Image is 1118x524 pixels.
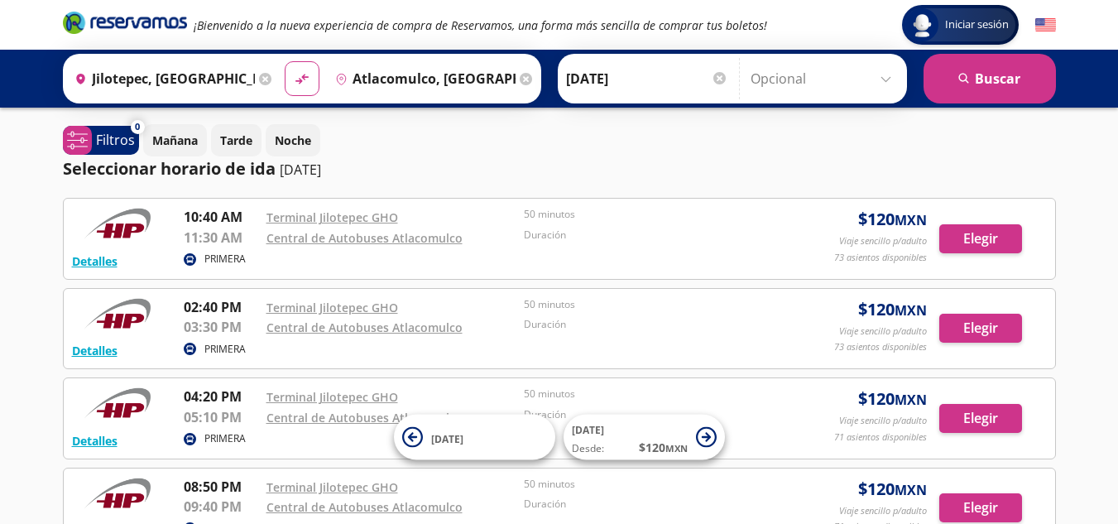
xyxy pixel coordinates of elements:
a: Central de Autobuses Atlacomulco [266,320,463,335]
span: [DATE] [431,431,463,445]
p: Viaje sencillo p/adulto [839,234,927,248]
p: Filtros [96,130,135,150]
input: Buscar Origen [68,58,255,99]
span: [DATE] [572,423,604,437]
button: Detalles [72,252,118,270]
a: Central de Autobuses Atlacomulco [266,499,463,515]
span: $ 120 [858,207,927,232]
p: 04:20 PM [184,387,258,406]
p: 73 asientos disponibles [834,340,927,354]
span: $ 120 [858,477,927,502]
button: Mañana [143,124,207,156]
a: Terminal Jilotepec GHO [266,389,398,405]
span: Iniciar sesión [938,17,1015,33]
img: RESERVAMOS [72,387,163,420]
p: 50 minutos [524,387,774,401]
p: 05:10 PM [184,407,258,427]
small: MXN [665,442,688,454]
button: Detalles [72,432,118,449]
span: 0 [135,120,140,134]
button: Tarde [211,124,262,156]
input: Elegir Fecha [566,58,728,99]
p: 02:40 PM [184,297,258,317]
p: PRIMERA [204,252,246,267]
span: $ 120 [858,387,927,411]
p: PRIMERA [204,431,246,446]
span: $ 120 [858,297,927,322]
img: RESERVAMOS [72,477,163,510]
em: ¡Bienvenido a la nueva experiencia de compra de Reservamos, una forma más sencilla de comprar tus... [194,17,767,33]
p: [DATE] [280,160,321,180]
a: Central de Autobuses Atlacomulco [266,230,463,246]
p: Seleccionar horario de ida [63,156,276,181]
p: Duración [524,497,774,512]
button: Elegir [939,314,1022,343]
a: Terminal Jilotepec GHO [266,479,398,495]
small: MXN [895,481,927,499]
button: English [1035,15,1056,36]
p: Viaje sencillo p/adulto [839,324,927,339]
span: $ 120 [639,439,688,456]
img: RESERVAMOS [72,207,163,240]
button: Buscar [924,54,1056,103]
button: Elegir [939,404,1022,433]
p: 50 minutos [524,207,774,222]
button: Elegir [939,493,1022,522]
p: Noche [275,132,311,149]
p: 50 minutos [524,477,774,492]
p: Mañana [152,132,198,149]
a: Brand Logo [63,10,187,40]
input: Buscar Destino [329,58,516,99]
p: PRIMERA [204,342,246,357]
small: MXN [895,391,927,409]
img: RESERVAMOS [72,297,163,330]
p: 08:50 PM [184,477,258,497]
p: 71 asientos disponibles [834,430,927,445]
a: Terminal Jilotepec GHO [266,300,398,315]
p: Duración [524,228,774,243]
p: 10:40 AM [184,207,258,227]
button: Elegir [939,224,1022,253]
p: 09:40 PM [184,497,258,517]
button: Noche [266,124,320,156]
a: Central de Autobuses Atlacomulco [266,410,463,425]
span: Desde: [572,441,604,456]
small: MXN [895,211,927,229]
p: 03:30 PM [184,317,258,337]
p: Duración [524,317,774,332]
p: Viaje sencillo p/adulto [839,414,927,428]
a: Terminal Jilotepec GHO [266,209,398,225]
p: Viaje sencillo p/adulto [839,504,927,518]
p: 50 minutos [524,297,774,312]
p: Duración [524,407,774,422]
i: Brand Logo [63,10,187,35]
button: Detalles [72,342,118,359]
button: [DATE] [394,415,555,460]
p: Tarde [220,132,252,149]
p: 11:30 AM [184,228,258,248]
button: 0Filtros [63,126,139,155]
p: 73 asientos disponibles [834,251,927,265]
input: Opcional [751,58,899,99]
button: [DATE]Desde:$120MXN [564,415,725,460]
small: MXN [895,301,927,320]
